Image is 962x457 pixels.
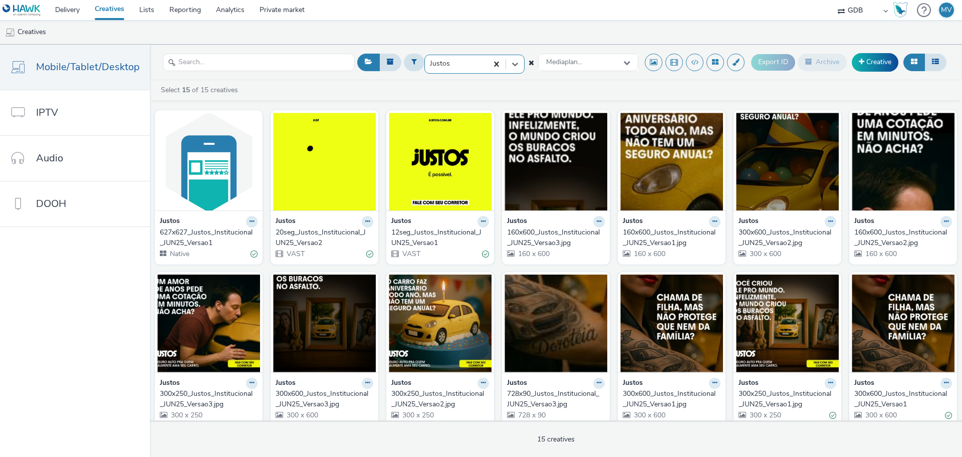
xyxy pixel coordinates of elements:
strong: Justos [854,216,874,227]
span: Audio [36,151,63,165]
strong: Justos [276,216,296,227]
img: 627x627_Justos_Institucional_JUN25_Versao1 visual [157,113,260,210]
a: 300x250_Justos_Institucional_JUN25_Versao1.jpg [739,389,836,409]
strong: Justos [739,378,759,389]
span: DOOH [36,196,66,211]
a: Creative [852,53,898,71]
div: 160x600_Justos_Institucional_JUN25_Versao1.jpg [623,227,716,248]
span: 300 x 600 [286,410,318,420]
strong: 15 [182,85,190,95]
div: Valid [251,249,258,260]
span: 300 x 600 [864,410,897,420]
img: 160x600_Justos_Institucional_JUN25_Versao1.jpg visual [620,113,723,210]
a: 627x627_Justos_Institucional_JUN25_Versao1 [160,227,258,248]
a: 728x90_Justos_Institucional_JUN25_Versao3.jpg [507,389,605,409]
div: 160x600_Justos_Institucional_JUN25_Versao2.jpg [854,227,948,248]
div: 300x250_Justos_Institucional_JUN25_Versao1.jpg [739,389,832,409]
a: 160x600_Justos_Institucional_JUN25_Versao1.jpg [623,227,720,248]
strong: Justos [854,378,874,389]
div: Valid [829,410,836,421]
a: 300x600_Justos_Institucional_JUN25_Versao1.jpg [623,389,720,409]
img: 300x250_Justos_Institucional_JUN25_Versao3.jpg visual [157,275,260,372]
div: 160x600_Justos_Institucional_JUN25_Versao3.jpg [507,227,601,248]
a: 160x600_Justos_Institucional_JUN25_Versao3.jpg [507,227,605,248]
span: 300 x 600 [633,410,665,420]
span: 300 x 250 [401,410,434,420]
span: 300 x 250 [749,410,781,420]
div: 300x250_Justos_Institucional_JUN25_Versao2.jpg [391,389,485,409]
a: 300x600_Justos_Institucional_JUN25_Versao1 [854,389,952,409]
div: 728x90_Justos_Institucional_JUN25_Versao3.jpg [507,389,601,409]
div: 300x600_Justos_Institucional_JUN25_Versao1.jpg [623,389,716,409]
div: 12seg_Justos_Institucional_JUN25_Versao1 [391,227,485,248]
strong: Justos [160,216,180,227]
a: 300x250_Justos_Institucional_JUN25_Versao2.jpg [391,389,489,409]
div: 300x600_Justos_Institucional_JUN25_Versao1 [854,389,948,409]
button: Grid [903,54,925,71]
strong: Justos [507,378,527,389]
a: Select of 15 creatives [160,85,242,95]
a: Hawk Academy [893,2,912,18]
img: mobile [5,28,15,38]
strong: Justos [391,216,411,227]
div: 300x250_Justos_Institucional_JUN25_Versao3.jpg [160,389,254,409]
div: 20seg_Justos_Institucional_JUN25_Versao2 [276,227,369,248]
strong: Justos [391,378,411,389]
span: VAST [401,249,420,259]
span: 300 x 600 [749,249,781,259]
strong: Justos [160,378,180,389]
strong: Justos [739,216,759,227]
strong: Justos [276,378,296,389]
strong: Justos [507,216,527,227]
a: 300x250_Justos_Institucional_JUN25_Versao3.jpg [160,389,258,409]
img: 300x600_Justos_Institucional_JUN25_Versao2.jpg visual [736,113,839,210]
img: 12seg_Justos_Institucional_JUN25_Versao1 visual [389,113,492,210]
button: Archive [798,54,847,71]
span: 728 x 90 [517,410,546,420]
div: 300x600_Justos_Institucional_JUN25_Versao3.jpg [276,389,369,409]
img: 728x90_Justos_Institucional_JUN25_Versao3.jpg visual [505,275,607,372]
span: Mediaplan... [546,58,582,67]
img: 300x600_Justos_Institucional_JUN25_Versao1.jpg visual [620,275,723,372]
img: 300x250_Justos_Institucional_JUN25_Versao2.jpg visual [389,275,492,372]
div: 300x600_Justos_Institucional_JUN25_Versao2.jpg [739,227,832,248]
a: 300x600_Justos_Institucional_JUN25_Versao3.jpg [276,389,373,409]
span: Native [169,249,189,259]
div: Valid [482,249,489,260]
button: Export ID [751,54,795,70]
img: 20seg_Justos_Institucional_JUN25_Versao2 visual [273,113,376,210]
div: 627x627_Justos_Institucional_JUN25_Versao1 [160,227,254,248]
span: 160 x 600 [633,249,665,259]
img: Hawk Academy [893,2,908,18]
div: MV [941,3,952,18]
span: Mobile/Tablet/Desktop [36,60,140,74]
button: Table [924,54,946,71]
strong: Justos [623,216,643,227]
span: IPTV [36,105,58,120]
span: VAST [286,249,305,259]
img: undefined Logo [3,4,41,17]
div: Valid [366,249,373,260]
a: 20seg_Justos_Institucional_JUN25_Versao2 [276,227,373,248]
input: Search... [163,54,355,71]
img: 300x250_Justos_Institucional_JUN25_Versao1.jpg visual [736,275,839,372]
a: 300x600_Justos_Institucional_JUN25_Versao2.jpg [739,227,836,248]
a: 160x600_Justos_Institucional_JUN25_Versao2.jpg [854,227,952,248]
span: 160 x 600 [517,249,550,259]
span: 15 creatives [537,434,575,444]
span: 300 x 250 [170,410,202,420]
img: 160x600_Justos_Institucional_JUN25_Versao3.jpg visual [505,113,607,210]
a: 12seg_Justos_Institucional_JUN25_Versao1 [391,227,489,248]
img: 300x600_Justos_Institucional_JUN25_Versao1 visual [852,275,954,372]
strong: Justos [623,378,643,389]
span: 160 x 600 [864,249,897,259]
div: Valid [945,410,952,421]
img: 300x600_Justos_Institucional_JUN25_Versao3.jpg visual [273,275,376,372]
img: 160x600_Justos_Institucional_JUN25_Versao2.jpg visual [852,113,954,210]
